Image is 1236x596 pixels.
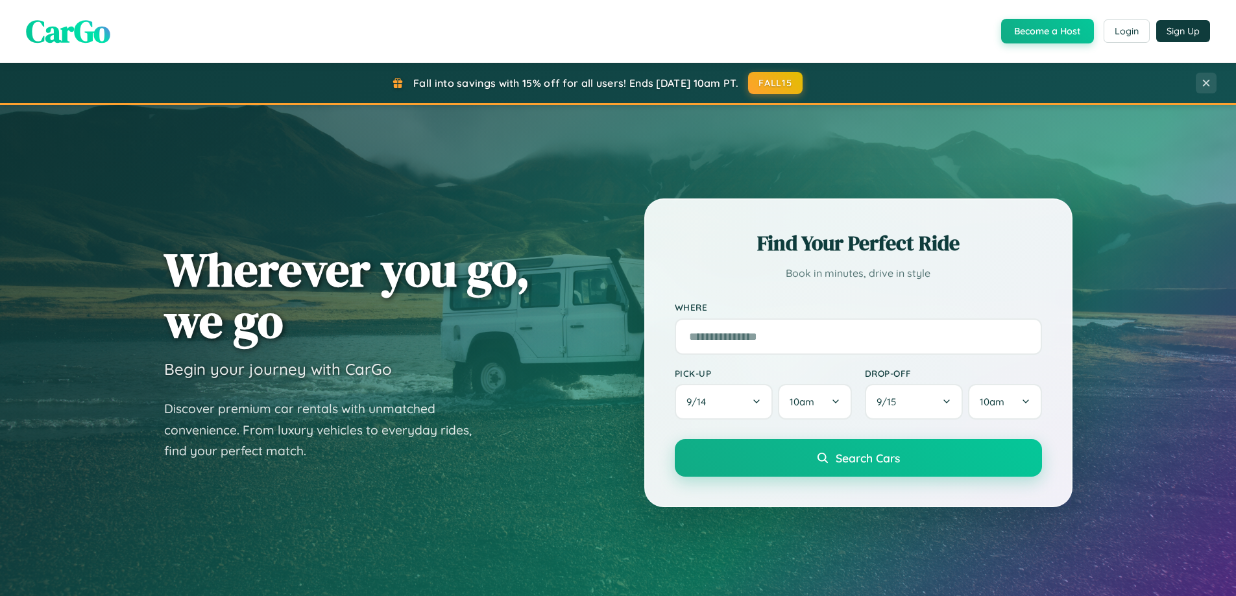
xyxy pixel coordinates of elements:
[1156,20,1210,42] button: Sign Up
[675,229,1042,257] h2: Find Your Perfect Ride
[1001,19,1094,43] button: Become a Host
[865,368,1042,379] label: Drop-off
[164,398,489,462] p: Discover premium car rentals with unmatched convenience. From luxury vehicles to everyday rides, ...
[164,359,392,379] h3: Begin your journey with CarGo
[675,368,852,379] label: Pick-up
[675,439,1042,477] button: Search Cars
[1104,19,1150,43] button: Login
[26,10,110,53] span: CarGo
[790,396,814,408] span: 10am
[968,384,1041,420] button: 10am
[413,77,738,89] span: Fall into savings with 15% off for all users! Ends [DATE] 10am PT.
[675,384,773,420] button: 9/14
[980,396,1004,408] span: 10am
[164,244,530,346] h1: Wherever you go, we go
[686,396,712,408] span: 9 / 14
[675,264,1042,283] p: Book in minutes, drive in style
[865,384,963,420] button: 9/15
[675,302,1042,313] label: Where
[877,396,903,408] span: 9 / 15
[836,451,900,465] span: Search Cars
[778,384,851,420] button: 10am
[748,72,803,94] button: FALL15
